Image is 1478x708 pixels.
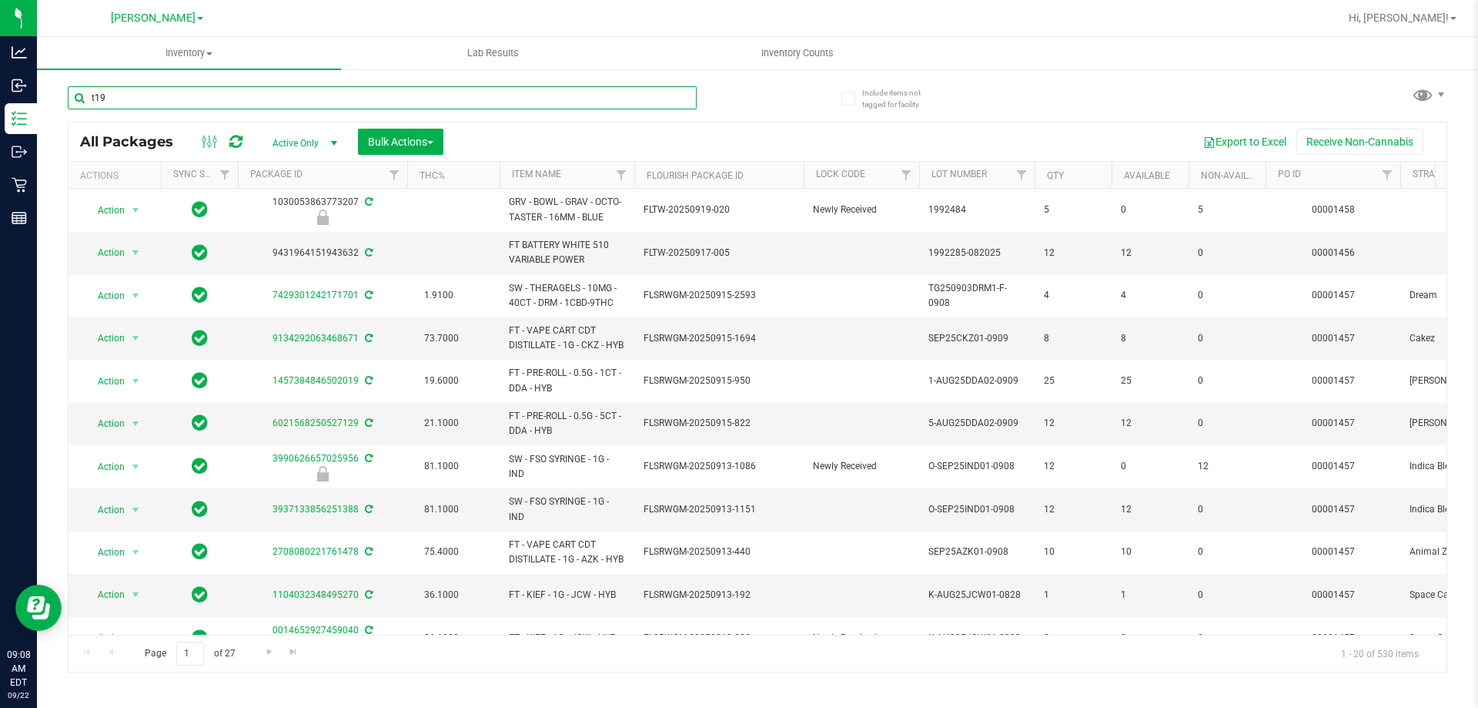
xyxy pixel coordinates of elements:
[509,324,625,353] span: FT - VAPE CART CDT DISTILLATE - 1G - CKZ - HYB
[928,588,1025,602] span: K-AUG25JCW01-0828
[173,169,232,180] a: Sync Status
[1413,169,1444,180] a: Strain
[192,541,208,562] span: In Sync
[126,413,145,435] span: select
[363,418,373,428] span: Sync from Compliance System
[1296,129,1423,155] button: Receive Non-Cannabis
[644,416,794,431] span: FLSRWGM-20250915-822
[1044,459,1102,474] span: 12
[416,284,461,307] span: 1.9100
[212,162,238,188] a: Filter
[816,169,865,180] a: Lock Code
[1375,162,1400,188] a: Filter
[813,631,910,646] span: Newly Received
[644,502,794,517] span: FLSRWGM-20250913-1151
[250,169,303,180] a: Package ID
[1198,631,1256,646] span: 8
[84,584,125,606] span: Action
[1312,461,1355,471] a: 00001457
[644,374,794,388] span: FLSRWGM-20250915-950
[84,285,125,307] span: Action
[37,37,341,69] a: Inventory
[1312,546,1355,557] a: 00001457
[15,585,62,631] iframe: Resource center
[1312,333,1355,344] a: 00001457
[509,409,625,438] span: FT - PRE-ROLL - 0.5G - 5CT - DDA - HYB
[644,203,794,217] span: FLTW-20250919-020
[363,625,373,636] span: Sync from Compliance System
[84,413,125,435] span: Action
[509,281,625,310] span: SW - THERAGELS - 10MG - 40CT - DRM - 1CBD-9THC
[1198,502,1256,517] span: 0
[1278,169,1301,180] a: PO ID
[358,129,443,155] button: Bulk Actions
[1121,203,1179,217] span: 0
[12,78,27,93] inline-svg: Inbound
[446,46,540,60] span: Lab Results
[509,588,625,602] span: FT - KIEF - 1G - JCW - HYB
[416,584,466,606] span: 36.1000
[644,246,794,260] span: FLTW-20250917-005
[273,589,359,600] a: 1104032348495270
[273,375,359,386] a: 1457384846502019
[273,333,359,344] a: 9134292063468671
[420,170,445,181] a: THC%
[80,133,189,150] span: All Packages
[236,210,410,225] div: Newly Received
[1198,545,1256,559] span: 0
[126,542,145,563] span: select
[1312,290,1355,300] a: 00001457
[1312,418,1355,428] a: 00001457
[12,111,27,126] inline-svg: Inventory
[928,331,1025,346] span: SEP25CKZ01-0909
[416,370,466,392] span: 19.6000
[1124,170,1170,181] a: Available
[341,37,645,69] a: Lab Results
[1044,416,1102,431] span: 12
[1201,170,1269,181] a: Non-Available
[132,642,248,666] span: Page of 27
[1349,12,1449,24] span: Hi, [PERSON_NAME]!
[1044,502,1102,517] span: 12
[7,690,30,701] p: 09/22
[1044,631,1102,646] span: 8
[741,46,854,60] span: Inventory Counts
[416,498,466,521] span: 81.1000
[1198,246,1256,260] span: 0
[928,246,1025,260] span: 1992285-082025
[1312,589,1355,600] a: 00001457
[192,370,208,391] span: In Sync
[509,366,625,395] span: FT - PRE-ROLL - 0.5G - 1CT - DDA - HYB
[1198,203,1256,217] span: 5
[1121,331,1179,346] span: 8
[647,170,744,181] a: Flourish Package ID
[1044,374,1102,388] span: 25
[1121,545,1179,559] span: 10
[126,627,145,649] span: select
[126,456,145,478] span: select
[1329,642,1431,665] span: 1 - 20 of 530 items
[126,327,145,349] span: select
[1044,331,1102,346] span: 8
[126,285,145,307] span: select
[928,374,1025,388] span: 1-AUG25DDA02-0909
[368,136,433,148] span: Bulk Actions
[928,545,1025,559] span: SEP25AZK01-0908
[1044,203,1102,217] span: 5
[644,545,794,559] span: FLSRWGM-20250913-440
[192,327,208,349] span: In Sync
[509,238,625,267] span: FT BATTERY WHITE 510 VARIABLE POWER
[1044,545,1102,559] span: 10
[68,86,697,109] input: Search Package ID, Item Name, SKU, Lot or Part Number...
[416,627,466,649] span: 36.1000
[1312,204,1355,215] a: 00001458
[644,459,794,474] span: FLSRWGM-20250913-1086
[1312,504,1355,515] a: 00001457
[1044,288,1102,303] span: 4
[84,542,125,563] span: Action
[509,538,625,567] span: FT - VAPE CART CDT DISTILLATE - 1G - AZK - HYB
[84,242,125,263] span: Action
[1198,331,1256,346] span: 0
[126,200,145,221] span: select
[7,648,30,690] p: 09:08 AM EDT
